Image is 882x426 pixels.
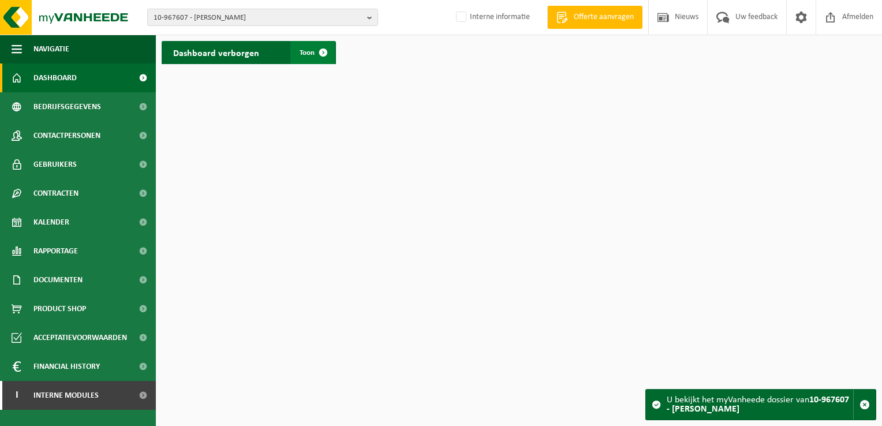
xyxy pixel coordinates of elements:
span: Gebruikers [33,150,77,179]
a: Toon [290,41,335,64]
span: Contracten [33,179,79,208]
span: Contactpersonen [33,121,100,150]
h2: Dashboard verborgen [162,41,271,63]
span: Rapportage [33,237,78,266]
span: Interne modules [33,381,99,410]
div: U bekijkt het myVanheede dossier van [667,390,853,420]
span: Acceptatievoorwaarden [33,323,127,352]
span: Bedrijfsgegevens [33,92,101,121]
label: Interne informatie [454,9,530,26]
span: Toon [300,49,315,57]
span: Product Shop [33,294,86,323]
a: Offerte aanvragen [547,6,642,29]
span: I [12,381,22,410]
span: Financial History [33,352,100,381]
button: 10-967607 - [PERSON_NAME] [147,9,378,26]
span: Kalender [33,208,69,237]
span: 10-967607 - [PERSON_NAME] [154,9,362,27]
strong: 10-967607 - [PERSON_NAME] [667,395,849,414]
span: Dashboard [33,63,77,92]
span: Offerte aanvragen [571,12,637,23]
span: Navigatie [33,35,69,63]
span: Documenten [33,266,83,294]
